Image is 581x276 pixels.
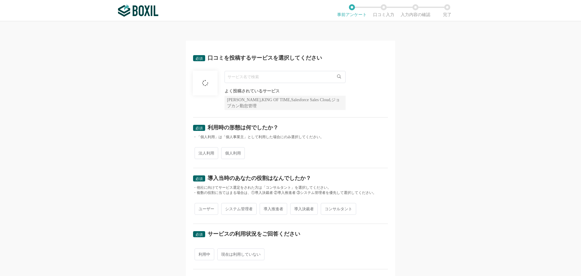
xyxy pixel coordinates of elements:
div: ・他社に向けてサービス選定をされた方は「コンサルタント」を選択してください。 [193,185,388,190]
div: サービスの利用状況をご回答ください [208,231,300,237]
div: 導入当時のあなたの役割はなんでしたか？ [208,175,311,181]
div: 利用時の形態は何でしたか？ [208,125,278,130]
span: 法人利用 [195,147,218,159]
span: 必須 [195,126,203,130]
div: よく投稿されているサービス [225,89,346,93]
li: 完了 [431,4,463,17]
div: ・複数の役割に当てはまる場合は、①導入決裁者 ②導入推進者 ③システム管理者を優先して選択してください。 [193,190,388,195]
span: 利用中 [195,248,214,260]
input: サービス名で検索 [225,71,346,83]
div: ・「個人利用」は「個人事業主」として利用した場合にのみ選択してください。 [193,135,388,140]
span: 個人利用 [221,147,245,159]
li: 口コミ入力 [368,4,399,17]
img: ボクシルSaaS_ロゴ [118,5,158,17]
span: 必須 [195,232,203,237]
span: 必須 [195,56,203,61]
span: ユーザー [195,203,218,215]
span: 必須 [195,177,203,181]
li: 事前アンケート [336,4,368,17]
li: 入力内容の確認 [399,4,431,17]
span: コンサルタント [321,203,356,215]
span: 現在は利用していない [217,248,264,260]
span: システム管理者 [221,203,257,215]
div: 口コミを投稿するサービスを選択してください [208,55,322,61]
span: 導入決裁者 [290,203,318,215]
div: [PERSON_NAME],KING OF TIME,Salesforce Sales Cloud,ジョブカン勤怠管理 [225,96,346,110]
span: 導入推進者 [260,203,287,215]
